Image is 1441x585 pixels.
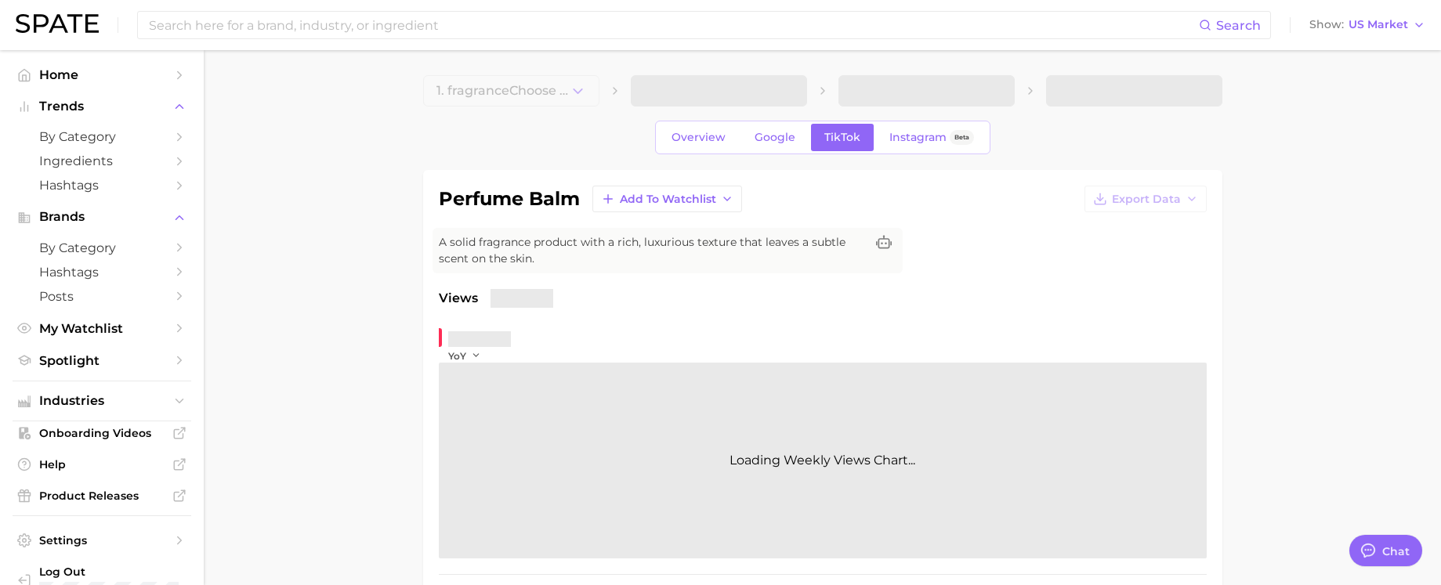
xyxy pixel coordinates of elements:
[39,489,165,503] span: Product Releases
[811,124,874,151] a: TikTok
[592,186,742,212] button: Add to Watchlist
[13,149,191,173] a: Ingredients
[13,236,191,260] a: by Category
[876,124,987,151] a: InstagramBeta
[954,131,969,144] span: Beta
[13,95,191,118] button: Trends
[39,67,165,82] span: Home
[620,193,716,206] span: Add to Watchlist
[39,426,165,440] span: Onboarding Videos
[39,240,165,255] span: by Category
[1112,193,1181,206] span: Export Data
[39,565,215,579] span: Log Out
[824,131,860,144] span: TikTok
[39,321,165,336] span: My Watchlist
[39,394,165,408] span: Industries
[39,210,165,224] span: Brands
[39,178,165,193] span: Hashtags
[13,453,191,476] a: Help
[13,348,191,373] a: Spotlight
[755,131,795,144] span: Google
[741,124,809,151] a: Google
[39,353,165,368] span: Spotlight
[13,389,191,413] button: Industries
[1349,20,1408,29] span: US Market
[13,316,191,341] a: My Watchlist
[1305,15,1429,35] button: ShowUS Market
[13,125,191,149] a: by Category
[13,284,191,309] a: Posts
[439,234,865,267] span: A solid fragrance product with a rich, luxurious texture that leaves a subtle scent on the skin.
[13,205,191,229] button: Brands
[1084,186,1207,212] button: Export Data
[13,421,191,445] a: Onboarding Videos
[439,363,1207,558] div: Loading Weekly Views Chart...
[39,129,165,144] span: by Category
[39,153,165,168] span: Ingredients
[39,289,165,304] span: Posts
[13,63,191,87] a: Home
[658,124,739,151] a: Overview
[39,99,165,114] span: Trends
[439,190,580,208] h1: perfume balm
[13,484,191,507] a: Product Releases
[39,265,165,280] span: Hashtags
[147,12,1199,38] input: Search here for a brand, industry, or ingredient
[39,457,165,471] span: Help
[13,260,191,284] a: Hashtags
[16,14,99,33] img: SPATE
[436,84,570,98] span: 1. fragrance Choose Category
[1216,18,1261,33] span: Search
[672,131,726,144] span: Overview
[889,131,947,144] span: Instagram
[448,349,482,363] button: YoY
[448,349,466,363] span: YoY
[1309,20,1344,29] span: Show
[13,173,191,197] a: Hashtags
[39,533,165,547] span: Settings
[439,289,478,308] span: Views
[13,529,191,552] a: Settings
[423,75,599,107] button: 1. fragranceChoose Category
